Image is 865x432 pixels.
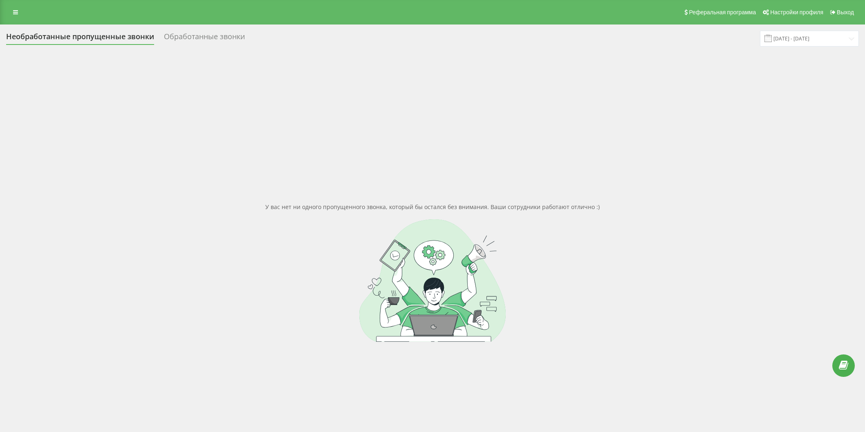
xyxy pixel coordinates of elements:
span: Выход [837,9,854,16]
div: Обработанные звонки [164,32,245,45]
span: Настройки профиля [770,9,823,16]
span: Реферальная программа [689,9,756,16]
div: Необработанные пропущенные звонки [6,32,154,45]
